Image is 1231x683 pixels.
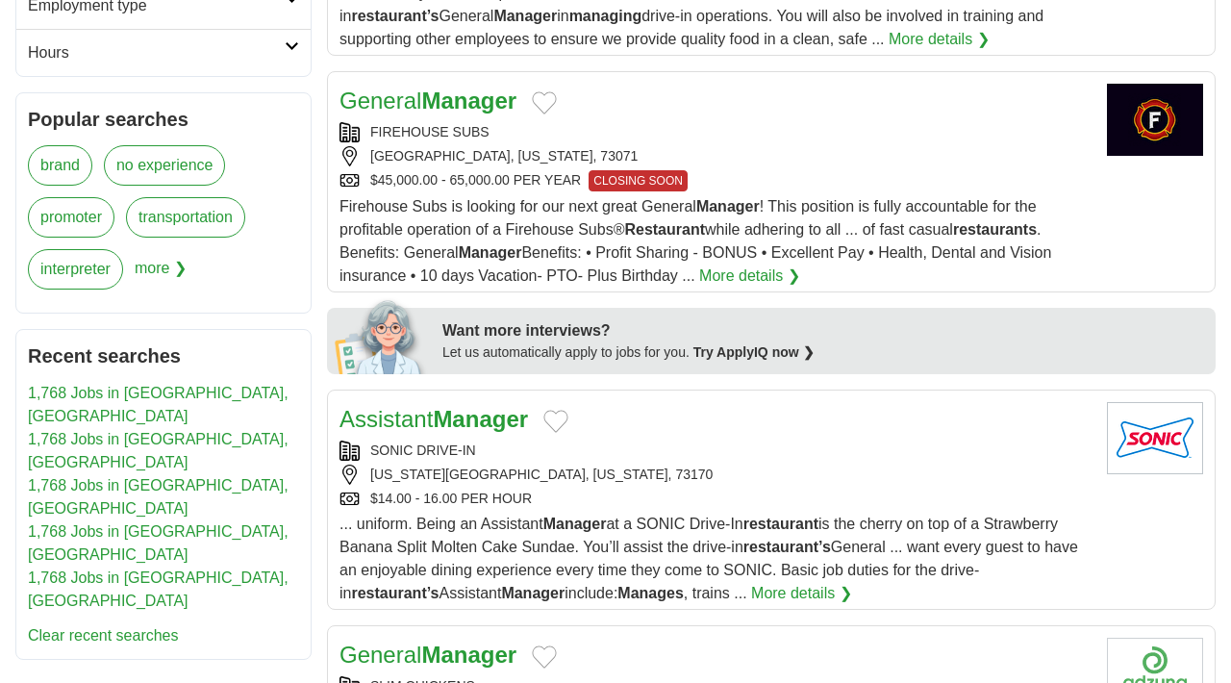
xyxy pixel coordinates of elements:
[370,124,490,139] a: FIREHOUSE SUBS
[28,523,289,563] a: 1,768 Jobs in [GEOGRAPHIC_DATA], [GEOGRAPHIC_DATA]
[751,582,852,605] a: More details ❯
[501,585,565,601] strong: Manager
[459,244,522,261] strong: Manager
[1107,402,1203,474] img: Sonic Drive In logo
[624,221,705,238] strong: Restaurant
[339,88,516,114] a: GeneralManager
[743,539,831,555] strong: restaurant’s
[421,88,516,114] strong: Manager
[1107,84,1203,156] img: Firehouse Subs logo
[699,265,800,288] a: More details ❯
[339,516,1078,601] span: ... uniform. Being an Assistant at a SONIC Drive-In is the cherry on top of a Strawberry Banana S...
[28,197,114,238] a: promoter
[617,585,683,601] strong: Manages
[339,198,1051,284] span: Firehouse Subs is looking for our next great General ! This position is fully accountable for the...
[28,385,289,424] a: 1,768 Jobs in [GEOGRAPHIC_DATA], [GEOGRAPHIC_DATA]
[28,249,123,290] a: interpreter
[28,105,299,134] h2: Popular searches
[532,645,557,669] button: Add to favorite jobs
[351,585,439,601] strong: restaurant’s
[28,477,289,517] a: 1,768 Jobs in [GEOGRAPHIC_DATA], [GEOGRAPHIC_DATA]
[339,642,516,668] a: GeneralManager
[339,406,528,432] a: AssistantManager
[493,8,557,24] strong: Manager
[543,516,607,532] strong: Manager
[28,41,285,64] h2: Hours
[16,29,311,76] a: Hours
[370,443,476,458] a: SONIC DRIVE-IN
[28,431,289,470] a: 1,768 Jobs in [GEOGRAPHIC_DATA], [GEOGRAPHIC_DATA]
[569,8,642,24] strong: managing
[696,198,760,215] strong: Manager
[421,642,516,668] strong: Manager
[339,146,1092,166] div: [GEOGRAPHIC_DATA], [US_STATE], 73071
[433,406,528,432] strong: Manager
[28,627,179,644] a: Clear recent searches
[28,145,92,186] a: brand
[339,170,1092,191] div: $45,000.00 - 65,000.00 PER YEAR
[135,249,187,301] span: more ❯
[743,516,818,532] strong: restaurant
[442,342,1204,363] div: Let us automatically apply to jobs for you.
[693,344,815,360] a: Try ApplyIQ now ❯
[28,341,299,370] h2: Recent searches
[126,197,245,238] a: transportation
[339,465,1092,485] div: [US_STATE][GEOGRAPHIC_DATA], [US_STATE], 73170
[953,221,1037,238] strong: restaurants
[335,297,428,374] img: apply-iq-scientist.png
[28,569,289,609] a: 1,768 Jobs in [GEOGRAPHIC_DATA], [GEOGRAPHIC_DATA]
[889,28,990,51] a: More details ❯
[589,170,688,191] span: CLOSING SOON
[351,8,439,24] strong: restaurant’s
[532,91,557,114] button: Add to favorite jobs
[104,145,226,186] a: no experience
[442,319,1204,342] div: Want more interviews?
[339,489,1092,509] div: $14.00 - 16.00 PER HOUR
[543,410,568,433] button: Add to favorite jobs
